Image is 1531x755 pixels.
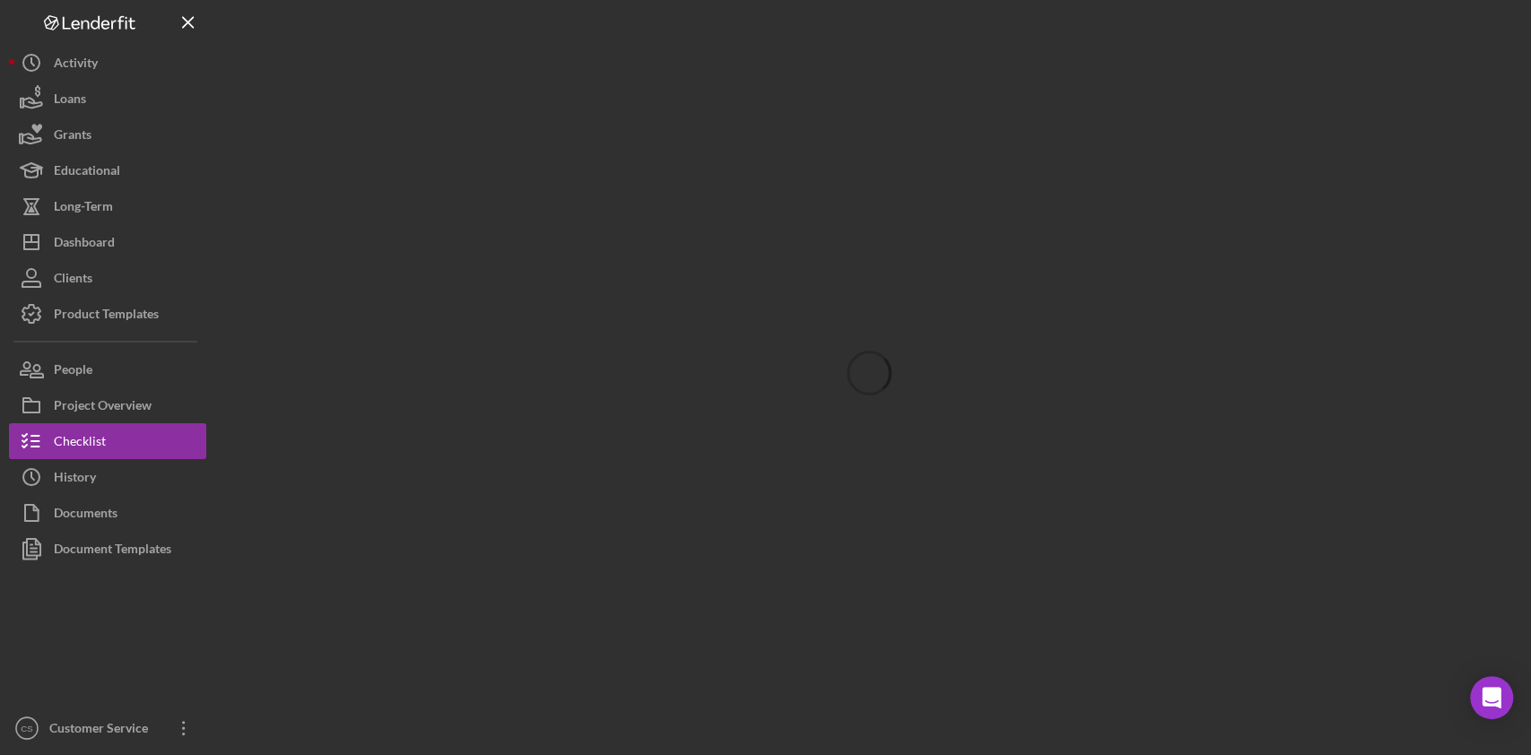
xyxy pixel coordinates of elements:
button: Clients [9,260,206,296]
div: Long-Term [54,188,113,229]
button: Educational [9,152,206,188]
button: Activity [9,45,206,81]
div: Loans [54,81,86,121]
div: People [54,351,92,392]
button: Documents [9,495,206,531]
button: Grants [9,117,206,152]
div: Document Templates [54,531,171,571]
div: Project Overview [54,387,152,428]
div: History [54,459,96,499]
button: Checklist [9,423,206,459]
button: Loans [9,81,206,117]
div: Dashboard [54,224,115,265]
button: Product Templates [9,296,206,332]
div: Customer Service [45,710,161,751]
div: Documents [54,495,117,535]
div: Grants [54,117,91,157]
div: Product Templates [54,296,159,336]
div: Clients [54,260,92,300]
button: Project Overview [9,387,206,423]
div: Open Intercom Messenger [1470,676,1513,719]
button: CSCustomer Service [9,710,206,746]
div: Activity [54,45,98,85]
button: Document Templates [9,531,206,567]
text: CS [21,724,32,733]
button: History [9,459,206,495]
button: Dashboard [9,224,206,260]
button: Long-Term [9,188,206,224]
button: People [9,351,206,387]
div: Checklist [54,423,106,464]
div: Educational [54,152,120,193]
